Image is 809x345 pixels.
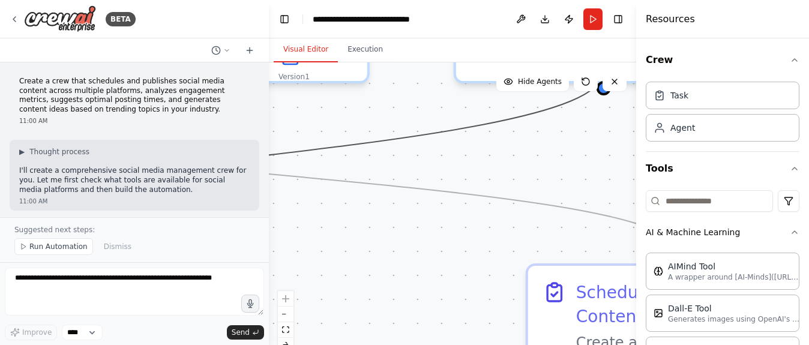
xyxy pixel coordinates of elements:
[668,272,800,282] p: A wrapper around [AI-Minds]([URL][DOMAIN_NAME]). Useful for when you need answers to questions fr...
[313,13,410,25] nav: breadcrumb
[206,43,235,58] button: Switch to previous chat
[670,122,695,134] div: Agent
[668,314,800,324] p: Generates images using OpenAI's Dall-E model.
[240,43,259,58] button: Start a new chat
[278,72,310,82] div: Version 1
[278,322,293,338] button: fit view
[19,166,250,194] p: I'll create a comprehensive social media management crew for you. Let me first check what tools a...
[646,12,695,26] h4: Resources
[646,43,799,77] button: Crew
[232,328,250,337] span: Send
[24,5,96,32] img: Logo
[227,325,264,340] button: Send
[14,238,93,255] button: Run Automation
[22,328,52,337] span: Improve
[104,242,131,251] span: Dismiss
[654,308,663,318] img: DallETool
[274,37,338,62] button: Visual Editor
[5,325,57,340] button: Improve
[518,77,562,86] span: Hide Agents
[98,238,137,255] button: Dismiss
[576,280,809,328] div: Schedule Social Media Content
[610,11,627,28] button: Hide right sidebar
[241,295,259,313] button: Click to speak your automation idea
[496,72,569,91] button: Hide Agents
[654,266,663,276] img: AIMindTool
[670,89,688,101] div: Task
[668,260,800,272] div: AIMind Tool
[276,11,293,28] button: Hide left sidebar
[19,77,250,114] p: Create a crew that schedules and publishes social media content across multiple platforms, analyz...
[19,147,89,157] button: ▶Thought process
[19,197,250,206] div: 11:00 AM
[646,152,799,185] button: Tools
[29,147,89,157] span: Thought process
[19,116,250,125] div: 11:00 AM
[646,217,799,248] button: AI & Machine Learning
[338,37,392,62] button: Execution
[278,307,293,322] button: zoom out
[29,242,88,251] span: Run Automation
[106,12,136,26] div: BETA
[14,225,254,235] p: Suggested next steps:
[646,77,799,151] div: Crew
[19,147,25,157] span: ▶
[668,302,800,314] div: Dall-E Tool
